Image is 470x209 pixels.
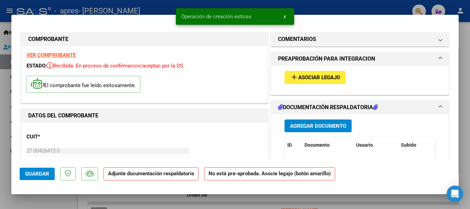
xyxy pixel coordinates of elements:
datatable-header-cell: Documento [302,138,353,153]
span: Documento [305,142,330,148]
span: Operación de creación exitosa [181,13,251,20]
strong: Adjunte documentación respaldatoria [108,170,194,177]
a: VER COMPROBANTE [26,52,76,58]
strong: DATOS DEL COMPROBANTE [28,112,98,119]
button: x [278,10,291,23]
mat-expansion-panel-header: DOCUMENTACIÓN RESPALDATORIA [271,101,449,114]
datatable-header-cell: Usuario [353,138,398,153]
strong: No está pre-aprobada. Asocie legajo (botón amarillo) [204,167,335,181]
datatable-header-cell: Acción [432,138,467,153]
datatable-header-cell: ID [285,138,302,153]
mat-expansion-panel-header: PREAPROBACIÓN PARA INTEGRACION [271,52,449,66]
span: Usuario [356,142,373,148]
span: Recibida. En proceso de confirmacion/aceptac por la OS. [47,63,184,69]
strong: COMPROBANTE [28,36,68,42]
datatable-header-cell: Subido [398,138,432,153]
div: PREAPROBACIÓN PARA INTEGRACION [271,66,449,94]
button: Asociar Legajo [285,71,345,84]
mat-icon: add [290,73,298,81]
div: Open Intercom Messenger [447,186,463,202]
span: Agregar Documento [290,123,346,129]
p: El comprobante fue leído exitosamente. [26,76,140,93]
span: x [284,13,286,20]
span: Guardar [25,171,49,177]
p: CUIT [26,133,97,141]
h1: COMENTARIOS [278,35,316,43]
span: ESTADO: [26,63,47,69]
mat-expansion-panel-header: COMENTARIOS [271,32,449,46]
span: Subido [401,142,416,148]
button: Guardar [20,168,55,180]
button: Agregar Documento [285,119,352,132]
h1: PREAPROBACIÓN PARA INTEGRACION [278,55,375,63]
span: ID [287,142,292,148]
h1: DOCUMENTACIÓN RESPALDATORIA [278,103,378,112]
span: Asociar Legajo [298,75,340,81]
